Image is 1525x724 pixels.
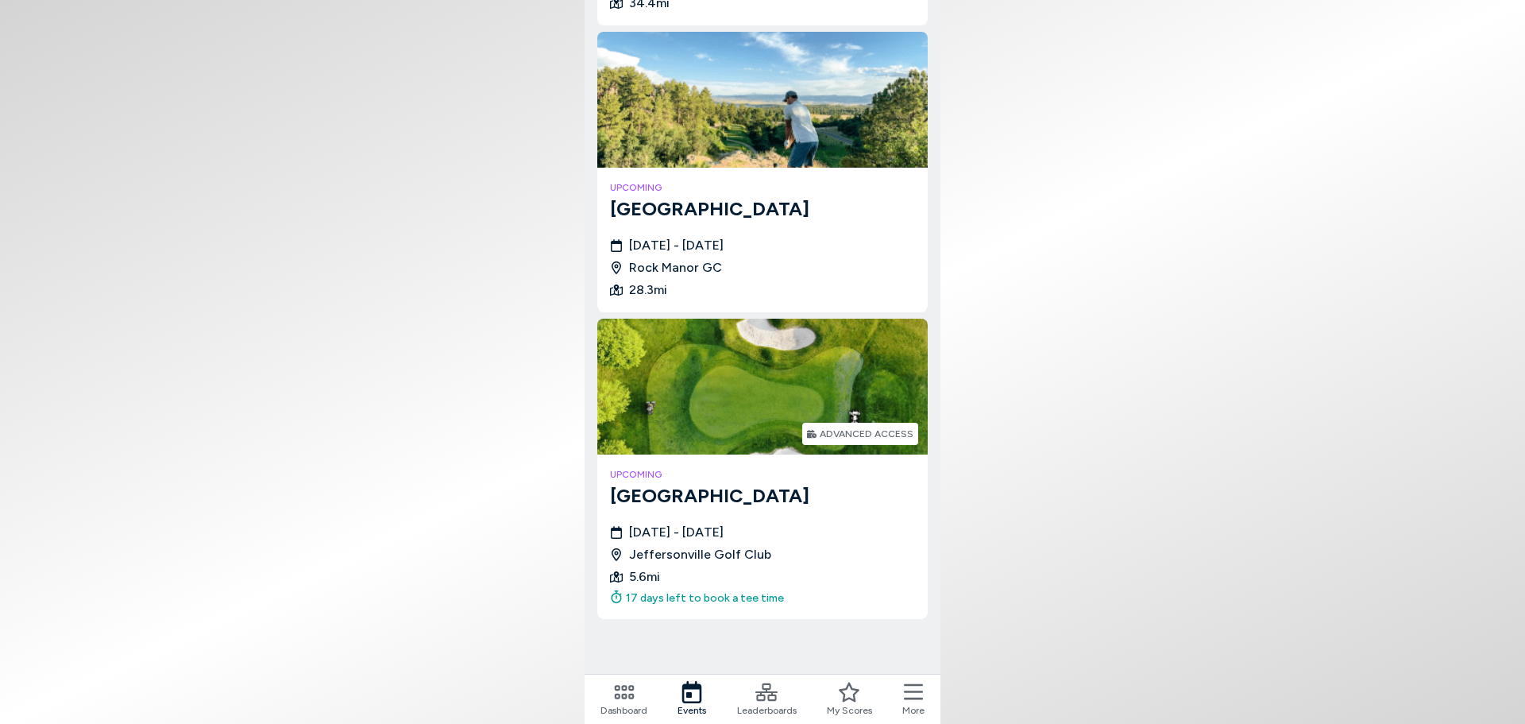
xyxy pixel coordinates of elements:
[597,32,928,312] a: Rock Manorupcoming[GEOGRAPHIC_DATA][DATE] - [DATE]Rock Manor GC28.3mi
[902,703,925,718] span: More
[678,681,706,718] a: Events
[610,482,915,510] h3: [GEOGRAPHIC_DATA]
[629,236,724,255] span: [DATE] - [DATE]
[629,258,722,277] span: Rock Manor GC
[820,429,913,439] div: ADVANCED ACCESS
[737,681,797,718] a: Leaderboards
[597,319,928,619] a: JeffersonvilleADVANCED ACCESSupcoming[GEOGRAPHIC_DATA][DATE] - [DATE]Jeffersonville Golf Club5.6m...
[678,703,706,718] span: Events
[902,681,925,718] button: More
[629,523,724,542] span: [DATE] - [DATE]
[597,319,928,455] img: Jeffersonville
[827,681,872,718] a: My Scores
[610,195,915,223] h3: [GEOGRAPHIC_DATA]
[600,681,647,718] a: Dashboard
[610,467,915,482] h4: upcoming
[597,32,928,168] img: Rock Manor
[737,703,797,718] span: Leaderboards
[827,703,872,718] span: My Scores
[600,703,647,718] span: Dashboard
[629,567,660,587] span: 5.6 mi
[610,180,915,195] h4: upcoming
[629,281,667,300] span: 28.3 mi
[629,545,771,564] span: Jeffersonville Golf Club
[610,590,784,606] div: 17 days left to book a tee time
